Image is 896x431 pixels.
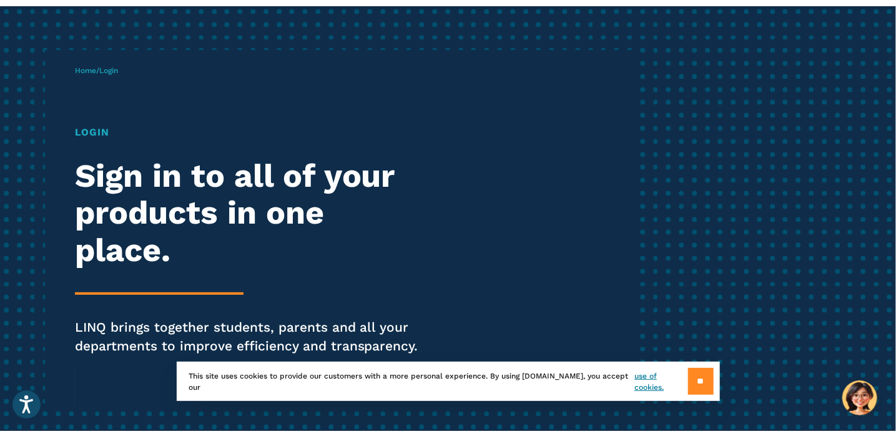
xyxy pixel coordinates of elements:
[75,319,420,356] p: LINQ brings together students, parents and all your departments to improve efficiency and transpa...
[75,125,420,140] h1: Login
[75,66,118,75] span: /
[634,370,687,393] a: use of cookies.
[75,66,96,75] a: Home
[99,66,118,75] span: Login
[75,157,420,269] h2: Sign in to all of your products in one place.
[177,362,720,401] div: This site uses cookies to provide our customers with a more personal experience. By using [DOMAIN...
[842,380,877,415] button: Hello, have a question? Let’s chat.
